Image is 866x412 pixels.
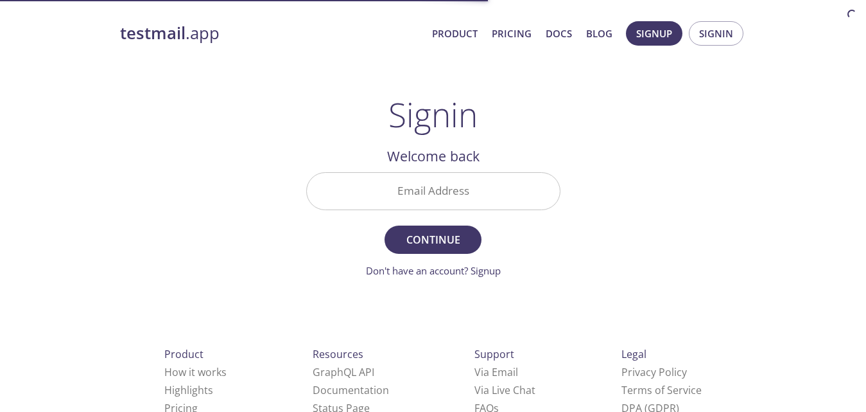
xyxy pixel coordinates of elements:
span: Signup [636,25,672,42]
a: Docs [546,25,572,42]
a: Via Live Chat [474,383,535,397]
span: Support [474,347,514,361]
span: Legal [621,347,646,361]
a: Privacy Policy [621,365,687,379]
a: Documentation [313,383,389,397]
span: Resources [313,347,363,361]
a: testmail.app [120,22,422,44]
h1: Signin [388,95,478,134]
a: Via Email [474,365,518,379]
a: How it works [164,365,227,379]
button: Signup [626,21,682,46]
a: GraphQL API [313,365,374,379]
button: Continue [385,226,481,254]
a: Don't have an account? Signup [366,264,501,277]
span: Product [164,347,204,361]
a: Terms of Service [621,383,702,397]
strong: testmail [120,22,186,44]
h2: Welcome back [306,145,560,167]
button: Signin [689,21,743,46]
span: Continue [399,231,467,249]
span: Signin [699,25,733,42]
a: Blog [586,25,612,42]
a: Highlights [164,383,213,397]
a: Product [432,25,478,42]
a: Pricing [492,25,532,42]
